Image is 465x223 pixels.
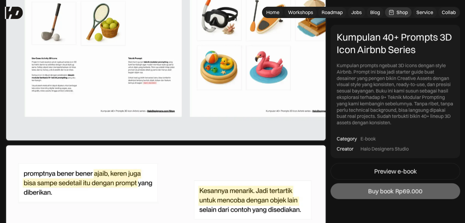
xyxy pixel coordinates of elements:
[288,9,313,16] div: Workshops
[397,9,408,16] div: Shop
[284,7,317,17] a: Workshops
[413,7,437,17] a: Service
[438,7,459,17] a: Collab
[367,7,384,17] a: Blog
[337,31,454,56] div: Kumpulan 40+ Prompts 3D Icon Airbnb Series
[416,9,433,16] div: Service
[266,9,279,16] div: Home
[322,9,343,16] div: Roadmap
[374,167,417,175] div: Preview e-book
[318,7,346,17] a: Roadmap
[337,135,357,142] div: Category
[348,7,365,17] a: Jobs
[330,183,460,199] a: Buy bookRp69.000
[395,187,423,195] div: Rp69.000
[360,145,409,152] div: Halo Designers Studio
[385,7,411,17] a: Shop
[442,9,456,16] div: Collab
[330,163,460,179] a: Preview e-book
[351,9,362,16] div: Jobs
[337,62,454,126] div: Kumpulan prompts ngebuat 3D icons dengan style Airbnb. Prompt ini bisa jadi starter guide buat de...
[263,7,283,17] a: Home
[337,145,353,152] div: Creator
[360,135,376,142] div: E-book
[368,187,393,195] div: Buy book
[370,9,380,16] div: Blog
